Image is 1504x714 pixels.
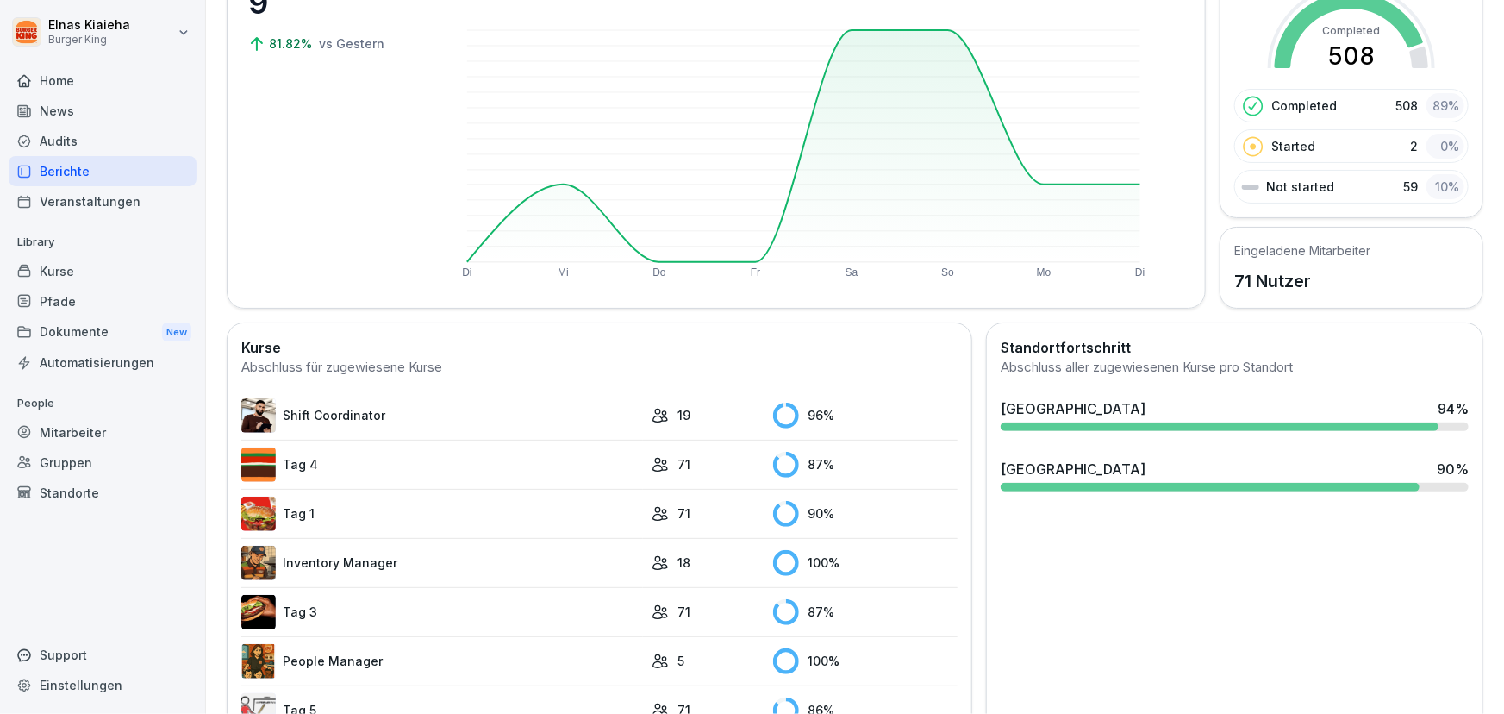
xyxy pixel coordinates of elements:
a: People Manager [241,644,643,679]
p: 81.82% [269,34,315,53]
a: Tag 3 [241,595,643,629]
img: q4kvd0p412g56irxfxn6tm8s.png [241,398,276,433]
div: 94 % [1438,398,1469,419]
a: Inventory Manager [241,546,643,580]
p: 59 [1403,178,1418,196]
div: 96 % [773,403,958,429]
h5: Eingeladene Mitarbeiter [1234,241,1370,260]
a: DokumenteNew [9,316,197,348]
a: Home [9,66,197,96]
text: Sa [846,266,858,279]
a: Standorte [9,478,197,508]
text: Mi [558,266,569,279]
img: xc3x9m9uz5qfs93t7kmvoxs4.png [241,644,276,679]
p: Not started [1266,178,1334,196]
text: Do [653,266,667,279]
p: People [9,390,197,417]
div: Abschluss aller zugewiesenen Kurse pro Standort [1001,358,1469,378]
img: o1h5p6rcnzw0lu1jns37xjxx.png [241,546,276,580]
h2: Kurse [241,337,958,358]
div: Support [9,640,197,670]
img: a35kjdk9hf9utqmhbz0ibbvi.png [241,448,276,482]
a: [GEOGRAPHIC_DATA]94% [994,391,1476,438]
div: 87 % [773,452,958,478]
a: Tag 1 [241,497,643,531]
a: Shift Coordinator [241,398,643,433]
div: 0 % [1426,134,1464,159]
p: 508 [1395,97,1418,115]
p: 18 [677,554,690,572]
a: Gruppen [9,448,197,478]
p: 2 [1410,137,1418,155]
div: 100 % [773,648,958,674]
p: 71 [677,504,690,523]
text: Mo [1037,266,1052,279]
a: Kurse [9,256,197,286]
a: Automatisierungen [9,348,197,378]
img: kxzo5hlrfunza98hyv09v55a.png [241,497,276,531]
a: Veranstaltungen [9,186,197,216]
p: vs Gestern [319,34,384,53]
a: [GEOGRAPHIC_DATA]90% [994,452,1476,498]
div: 10 % [1426,174,1464,199]
div: 87 % [773,599,958,625]
p: 71 [677,455,690,473]
div: New [162,323,191,342]
p: Burger King [48,34,130,46]
div: 100 % [773,550,958,576]
a: Mitarbeiter [9,417,197,448]
p: Library [9,229,197,256]
a: Tag 4 [241,448,643,482]
p: 19 [677,406,690,424]
a: Pfade [9,286,197,316]
text: Di [1136,266,1145,279]
div: 90 % [773,501,958,527]
a: Berichte [9,156,197,186]
p: Elnas Kiaieha [48,18,130,33]
p: 71 Nutzer [1234,268,1370,294]
div: 89 % [1426,93,1464,118]
img: cq6tslmxu1pybroki4wxmcwi.png [241,595,276,629]
text: Di [462,266,471,279]
div: Abschluss für zugewiesene Kurse [241,358,958,378]
p: 5 [677,652,684,670]
a: News [9,96,197,126]
text: Fr [751,266,760,279]
div: [GEOGRAPHIC_DATA] [1001,459,1145,479]
div: Dokumente [9,316,197,348]
p: Started [1271,137,1315,155]
div: [GEOGRAPHIC_DATA] [1001,398,1145,419]
div: 90 % [1437,459,1469,479]
p: 71 [677,603,690,621]
p: Completed [1271,97,1337,115]
a: Einstellungen [9,670,197,700]
text: So [942,266,955,279]
h2: Standortfortschritt [1001,337,1469,358]
a: Audits [9,126,197,156]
